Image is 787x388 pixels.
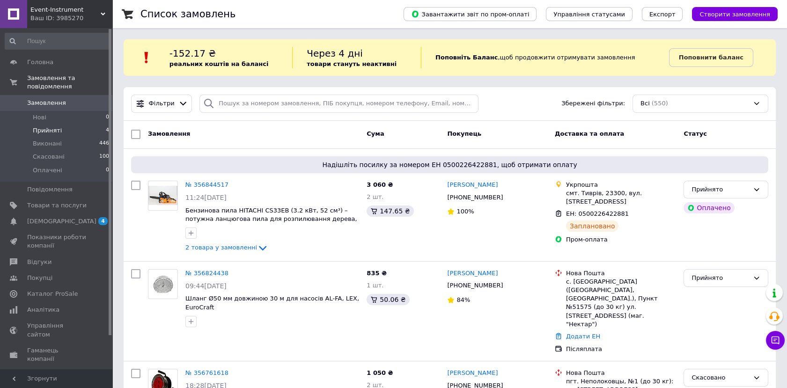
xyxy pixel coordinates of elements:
span: Доставка та оплата [555,130,624,137]
div: Оплачено [684,202,734,213]
span: [DEMOGRAPHIC_DATA] [27,217,96,226]
span: Аналітика [27,306,59,314]
div: Прийнято [691,273,749,283]
b: Поповнити баланс [679,54,743,61]
span: 0 [106,113,109,122]
a: № 356824438 [185,270,228,277]
a: [PERSON_NAME] [447,369,498,378]
span: Замовлення та повідомлення [27,74,112,91]
span: Виконані [33,139,62,148]
span: Створити замовлення [699,11,770,18]
span: Збережені фільтри: [561,99,625,108]
span: Нові [33,113,46,122]
span: 84% [456,296,470,303]
span: Управління статусами [553,11,625,18]
span: 3 060 ₴ [367,181,393,188]
span: Управління сайтом [27,322,87,338]
b: товари стануть неактивні [307,60,397,67]
span: Прийняті [33,126,62,135]
span: Через 4 дні [307,48,363,59]
a: 2 товара у замовленні [185,244,268,251]
div: смт. Тиврів, 23300, вул. [STREET_ADDRESS] [566,189,676,206]
span: (550) [652,100,668,107]
span: Оплачені [33,166,62,175]
span: 09:44[DATE] [185,282,227,290]
a: № 356844517 [185,181,228,188]
b: Поповніть Баланс [435,54,498,61]
span: Завантажити звіт по пром-оплаті [411,10,529,18]
span: 100% [456,208,474,215]
span: Повідомлення [27,185,73,194]
span: 4 [98,217,108,225]
span: 1 шт. [367,282,383,289]
span: Відгуки [27,258,51,266]
span: Cума [367,130,384,137]
span: 446 [99,139,109,148]
div: [PHONE_NUMBER] [445,191,505,204]
button: Створити замовлення [692,7,778,21]
input: Пошук [5,33,110,50]
span: Експорт [649,11,676,18]
a: Фото товару [148,269,178,299]
div: Післяплата [566,345,676,353]
span: Надішліть посилку за номером ЕН 0500226422881, щоб отримати оплату [135,160,765,169]
span: 0 [106,166,109,175]
span: Фільтри [149,99,175,108]
span: -152.17 ₴ [169,48,216,59]
span: Показники роботи компанії [27,233,87,250]
span: 11:24[DATE] [185,194,227,201]
div: Нова Пошта [566,369,676,377]
span: Покупці [27,274,52,282]
a: Фото товару [148,181,178,211]
button: Завантажити звіт по пром-оплаті [404,7,537,21]
a: Додати ЕН [566,333,600,340]
span: Event-Instrument [30,6,101,14]
div: с. [GEOGRAPHIC_DATA] ([GEOGRAPHIC_DATA], [GEOGRAPHIC_DATA].), Пункт №51575 (до 30 кг) ул. [STREET... [566,278,676,329]
div: [PHONE_NUMBER] [445,279,505,292]
span: Замовлення [148,130,190,137]
span: 835 ₴ [367,270,387,277]
div: Нова Пошта [566,269,676,278]
span: 100 [99,153,109,161]
span: Товари та послуги [27,201,87,210]
img: Фото товару [148,186,177,205]
div: Прийнято [691,185,749,195]
button: Чат з покупцем [766,331,785,350]
div: 147.65 ₴ [367,205,413,217]
button: Експорт [642,7,683,21]
span: Головна [27,58,53,66]
span: Покупець [447,130,481,137]
div: Заплановано [566,220,619,232]
a: [PERSON_NAME] [447,181,498,190]
div: 50.06 ₴ [367,294,409,305]
span: ЕН: 0500226422881 [566,210,629,217]
a: Створити замовлення [683,10,778,17]
a: № 356761618 [185,369,228,376]
span: 2 шт. [367,193,383,200]
span: Скасовані [33,153,65,161]
a: [PERSON_NAME] [447,269,498,278]
h1: Список замовлень [140,8,235,20]
span: Каталог ProSale [27,290,78,298]
span: Замовлення [27,99,66,107]
div: Укрпошта [566,181,676,189]
img: Фото товару [148,272,177,296]
b: реальних коштів на балансі [169,60,269,67]
span: 2 товара у замовленні [185,244,257,251]
div: Скасовано [691,373,749,383]
span: 4 [106,126,109,135]
a: Бензинова пила HITACHI CS33EB (3.2 кВт, 52 см³) – потужна ланцюгова пила для розпилювання дерева,... [185,207,357,231]
a: Поповнити баланс [669,48,753,67]
button: Управління статусами [546,7,633,21]
div: Пром-оплата [566,235,676,244]
a: Шланг Ø50 мм довжиною 30 м для насосів AL-FA, LEX, EuroCraft [185,295,359,311]
span: Гаманець компанії [27,346,87,363]
img: :exclamation: [140,51,154,65]
div: Ваш ID: 3985270 [30,14,112,22]
span: Всі [640,99,650,108]
span: 1 050 ₴ [367,369,393,376]
input: Пошук за номером замовлення, ПІБ покупця, номером телефону, Email, номером накладної [199,95,478,113]
span: Статус [684,130,707,137]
